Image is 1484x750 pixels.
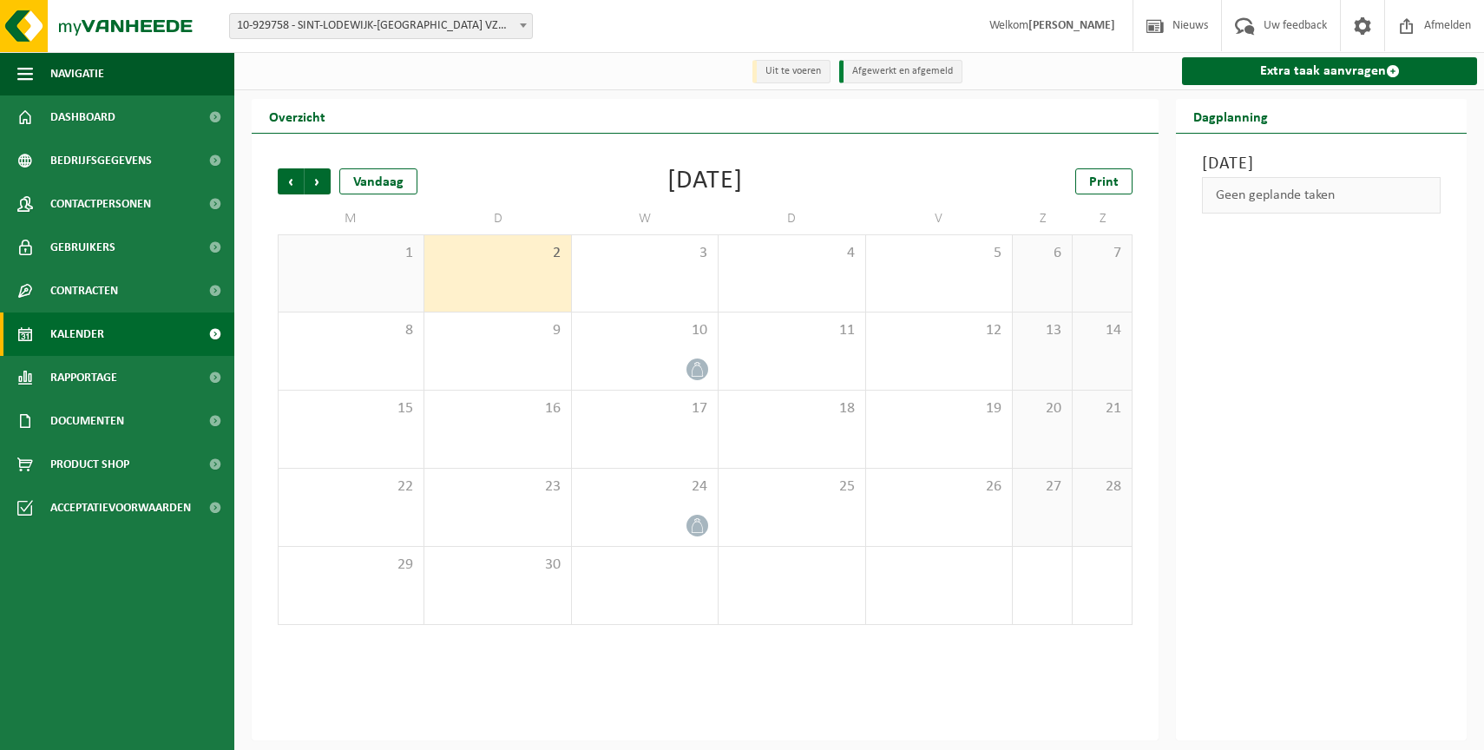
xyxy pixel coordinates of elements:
[1021,399,1063,418] span: 20
[727,244,856,263] span: 4
[1182,57,1477,85] a: Extra taak aanvragen
[50,312,104,356] span: Kalender
[719,203,865,234] td: D
[305,168,331,194] span: Volgende
[50,182,151,226] span: Contactpersonen
[50,399,124,443] span: Documenten
[1081,244,1123,263] span: 7
[287,399,415,418] span: 15
[339,168,417,194] div: Vandaag
[50,226,115,269] span: Gebruikers
[667,168,743,194] div: [DATE]
[1081,399,1123,418] span: 21
[581,399,709,418] span: 17
[1075,168,1133,194] a: Print
[866,203,1013,234] td: V
[1073,203,1133,234] td: Z
[433,244,561,263] span: 2
[1176,99,1285,133] h2: Dagplanning
[287,477,415,497] span: 22
[229,13,533,39] span: 10-929758 - SINT-LODEWIJK-BRUGGE VZW - SINT-MICHIELS
[752,60,831,83] li: Uit te voeren
[875,244,1003,263] span: 5
[278,203,424,234] td: M
[278,168,304,194] span: Vorige
[287,556,415,575] span: 29
[50,486,191,530] span: Acceptatievoorwaarden
[50,443,129,486] span: Product Shop
[50,95,115,139] span: Dashboard
[50,356,117,399] span: Rapportage
[230,14,532,38] span: 10-929758 - SINT-LODEWIJK-BRUGGE VZW - SINT-MICHIELS
[1021,244,1063,263] span: 6
[1013,203,1073,234] td: Z
[581,321,709,340] span: 10
[287,321,415,340] span: 8
[50,52,104,95] span: Navigatie
[433,556,561,575] span: 30
[727,321,856,340] span: 11
[433,399,561,418] span: 16
[433,321,561,340] span: 9
[50,269,118,312] span: Contracten
[1081,321,1123,340] span: 14
[424,203,571,234] td: D
[1202,151,1441,177] h3: [DATE]
[1089,175,1119,189] span: Print
[433,477,561,497] span: 23
[1021,477,1063,497] span: 27
[572,203,719,234] td: W
[875,477,1003,497] span: 26
[875,321,1003,340] span: 12
[581,244,709,263] span: 3
[727,477,856,497] span: 25
[1028,19,1115,32] strong: [PERSON_NAME]
[839,60,962,83] li: Afgewerkt en afgemeld
[252,99,343,133] h2: Overzicht
[1202,177,1441,214] div: Geen geplande taken
[50,139,152,182] span: Bedrijfsgegevens
[727,399,856,418] span: 18
[287,244,415,263] span: 1
[581,477,709,497] span: 24
[1081,477,1123,497] span: 28
[875,399,1003,418] span: 19
[1021,321,1063,340] span: 13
